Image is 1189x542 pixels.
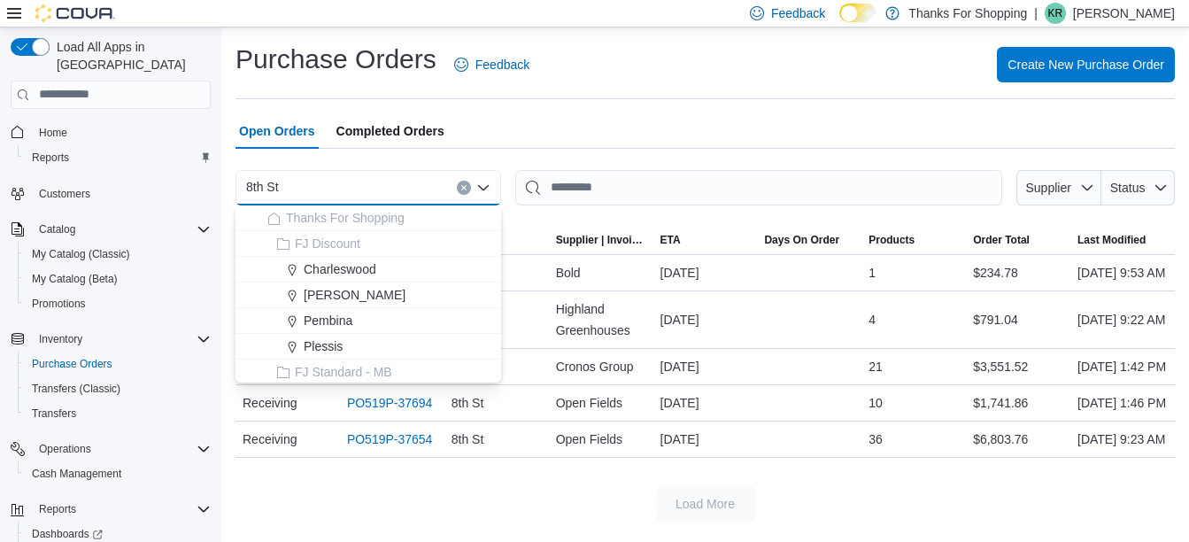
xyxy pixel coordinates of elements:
[966,349,1070,384] div: $3,551.52
[1077,233,1146,247] span: Last Modified
[39,502,76,516] span: Reports
[25,463,211,484] span: Cash Management
[32,329,89,350] button: Inventory
[246,176,279,197] span: 8th St
[235,283,501,308] button: [PERSON_NAME]
[25,268,211,290] span: My Catalog (Beta)
[50,38,211,74] span: Load All Apps in [GEOGRAPHIC_DATA]
[549,291,653,348] div: Highland Greenhouses
[1026,181,1071,195] span: Supplier
[869,392,883,414] span: 10
[35,4,115,22] img: Cova
[966,422,1070,457] div: $6,803.76
[1034,3,1038,24] p: |
[347,392,433,414] a: PO519P-37694
[676,495,735,513] span: Load More
[32,357,112,371] span: Purchase Orders
[1070,349,1175,384] div: [DATE] 1:42 PM
[25,463,128,484] a: Cash Management
[243,429,297,450] span: Receiving
[235,205,501,231] button: Thanks For Shopping
[32,247,130,261] span: My Catalog (Classic)
[452,392,484,414] span: 8th St
[32,219,211,240] span: Catalog
[235,360,501,385] button: FJ Standard - MB
[347,429,433,450] a: PO519P-37654
[18,461,218,486] button: Cash Management
[653,349,758,384] div: [DATE]
[1070,385,1175,421] div: [DATE] 1:46 PM
[549,349,653,384] div: Cronos Group
[39,187,90,201] span: Customers
[966,255,1070,290] div: $234.78
[32,122,74,143] a: Home
[39,442,91,456] span: Operations
[1045,3,1066,24] div: Kelly Reid
[235,334,501,360] button: Plessis
[32,382,120,396] span: Transfers (Classic)
[25,353,211,375] span: Purchase Orders
[549,385,653,421] div: Open Fields
[32,272,118,286] span: My Catalog (Beta)
[4,181,218,206] button: Customers
[32,527,103,541] span: Dashboards
[764,233,839,247] span: Days On Order
[304,260,376,278] span: Charleswood
[869,356,883,377] span: 21
[25,378,211,399] span: Transfers (Classic)
[653,226,758,254] button: ETA
[653,302,758,337] div: [DATE]
[32,499,83,520] button: Reports
[18,376,218,401] button: Transfers (Classic)
[1070,422,1175,457] div: [DATE] 9:23 AM
[660,233,681,247] span: ETA
[908,3,1027,24] p: Thanks For Shopping
[39,222,75,236] span: Catalog
[452,429,484,450] span: 8th St
[869,309,876,330] span: 4
[653,255,758,290] div: [DATE]
[25,403,211,424] span: Transfers
[18,145,218,170] button: Reports
[973,233,1030,247] span: Order Total
[39,332,82,346] span: Inventory
[18,401,218,426] button: Transfers
[25,403,83,424] a: Transfers
[25,268,125,290] a: My Catalog (Beta)
[235,231,501,257] button: FJ Discount
[18,267,218,291] button: My Catalog (Beta)
[839,22,840,23] span: Dark Mode
[4,497,218,522] button: Reports
[997,47,1175,82] button: Create New Purchase Order
[239,113,315,149] span: Open Orders
[18,291,218,316] button: Promotions
[869,233,915,247] span: Products
[336,113,444,149] span: Completed Orders
[653,422,758,457] div: [DATE]
[757,226,861,254] button: Days On Order
[32,406,76,421] span: Transfers
[32,219,82,240] button: Catalog
[549,422,653,457] div: Open Fields
[966,302,1070,337] div: $791.04
[25,293,211,314] span: Promotions
[4,437,218,461] button: Operations
[32,467,121,481] span: Cash Management
[1008,56,1164,74] span: Create New Purchase Order
[32,297,86,311] span: Promotions
[1070,302,1175,337] div: [DATE] 9:22 AM
[25,293,93,314] a: Promotions
[1073,3,1175,24] p: [PERSON_NAME]
[25,353,120,375] a: Purchase Orders
[1101,170,1175,205] button: Status
[447,47,537,82] a: Feedback
[304,312,352,329] span: Pembina
[304,337,343,355] span: Plessis
[32,329,211,350] span: Inventory
[869,429,883,450] span: 36
[1110,181,1146,195] span: Status
[32,182,211,205] span: Customers
[32,121,211,143] span: Home
[515,170,1002,205] input: This is a search bar. After typing your query, hit enter to filter the results lower in the page.
[861,226,966,254] button: Products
